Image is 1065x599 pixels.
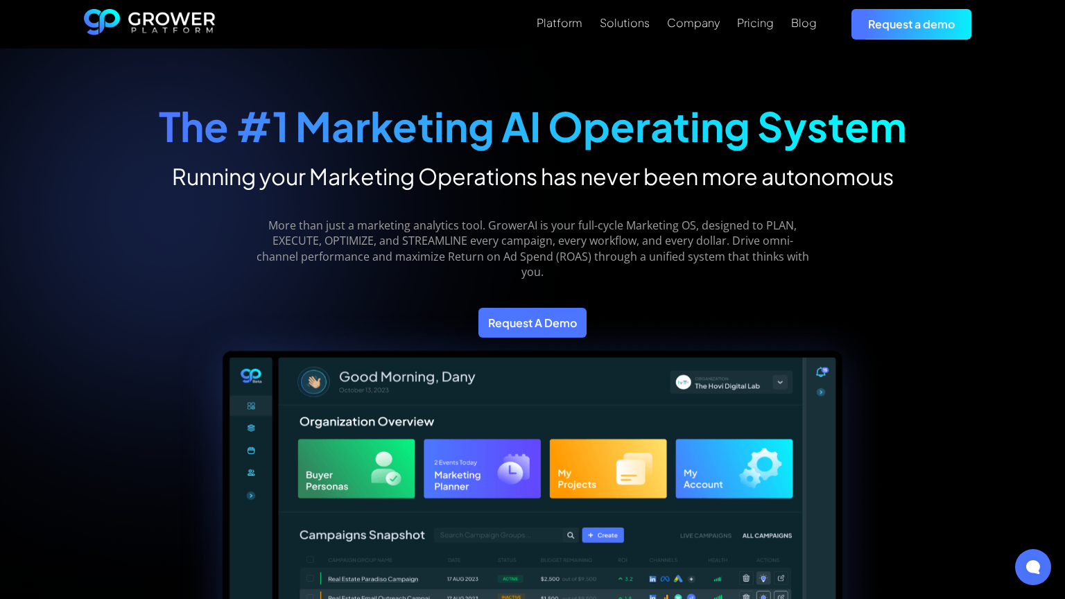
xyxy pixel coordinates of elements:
[537,16,582,29] div: Platform
[737,15,774,31] a: Pricing
[537,15,582,31] a: Platform
[667,15,720,31] a: Company
[159,162,907,190] h2: Running your Marketing Operations has never been more autonomous
[254,218,811,280] p: More than just a marketing analytics tool. GrowerAI is your full-cycle Marketing OS, designed to ...
[791,16,817,29] div: Blog
[478,308,587,338] a: Request A Demo
[600,16,650,29] div: Solutions
[84,9,216,40] a: home
[159,101,907,151] strong: The #1 Marketing AI Operating System
[667,16,720,29] div: Company
[737,16,774,29] div: Pricing
[791,15,817,31] a: Blog
[600,15,650,31] a: Solutions
[851,9,971,39] a: Request a demo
